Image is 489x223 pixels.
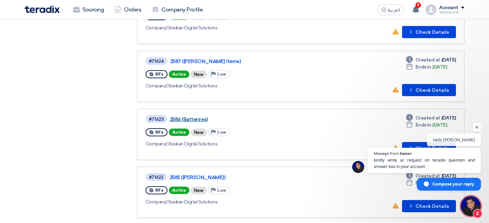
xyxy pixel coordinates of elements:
[146,83,166,89] span: Company
[217,130,226,135] span: Low
[149,175,163,179] div: #71622
[416,56,440,63] span: Created at
[170,58,339,64] a: 2587 ([PERSON_NAME] Items)
[406,114,456,121] div: [DATE]
[191,129,207,136] div: New
[146,141,166,147] span: Company
[169,71,189,78] span: Active
[439,5,458,11] div: Account
[473,209,482,218] span: 2
[439,10,464,14] div: Valsakumar
[400,151,412,155] span: Samer
[416,63,431,71] span: Ends In
[402,26,456,38] button: Check Details
[388,8,400,12] span: العربية
[217,188,226,193] span: Low
[155,188,163,193] span: RFx
[432,178,474,190] span: Compose your reply
[402,84,456,96] button: Check Details
[416,114,440,121] span: Created at
[146,198,339,205] div: Obeikan Digital Solutions
[416,121,431,129] span: Ends In
[155,130,163,135] span: RFx
[149,59,164,63] div: #71624
[147,2,208,17] a: Company Profile
[68,2,109,17] a: Sourcing
[149,117,164,121] div: #71623
[146,25,166,31] span: Company
[406,56,456,63] div: [DATE]
[402,200,456,212] button: Check Details
[433,137,475,143] span: hello [PERSON_NAME]
[374,157,475,170] span: kindly write ur request on teradix question and answer box in your account
[374,151,399,155] span: Message from
[191,71,207,78] div: New
[109,2,147,17] a: Orders
[169,187,189,194] span: Active
[416,2,421,8] span: 9
[191,187,207,194] div: New
[170,116,338,122] a: 2586 (Batterires)
[461,196,481,216] div: Open chat
[406,121,447,129] div: [DATE]
[377,4,404,15] button: العربية
[146,24,340,31] div: Obeikan Digital Solutions
[170,174,338,180] a: 2585 ([PERSON_NAME])
[426,4,436,15] img: profile_test.png
[146,140,340,147] div: Obeikan Digital Solutions
[406,63,447,71] div: [DATE]
[169,129,189,136] span: Active
[217,72,226,77] span: Low
[146,199,166,205] span: Company
[25,5,60,13] img: Teradix logo
[155,72,163,77] span: RFx
[146,82,340,89] div: Obeikan Digital Solutions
